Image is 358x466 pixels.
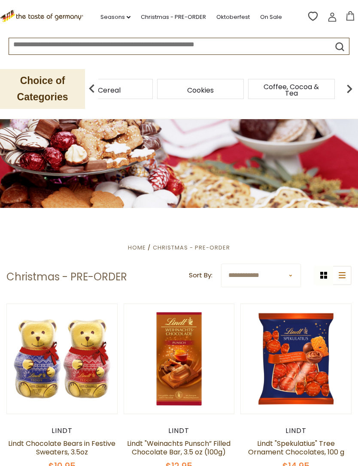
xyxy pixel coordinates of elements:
[216,12,250,22] a: Oktoberfest
[98,87,121,93] a: Cereal
[128,244,146,252] a: Home
[127,439,231,457] a: Lindt "Weinachts Punsch” Filled Chocolate Bar, 3.5 oz (100g)
[124,304,234,414] img: Lindt "Weinachts Punsch” Filled Chocolate Bar, 3.5 oz (100g)
[100,12,130,22] a: Seasons
[7,304,117,414] img: Lindt Chocolate Bears in Festive Sweaters, 3.5oz
[189,270,212,281] label: Sort By:
[260,12,282,22] a: On Sale
[153,244,230,252] a: Christmas - PRE-ORDER
[6,271,127,283] h1: Christmas - PRE-ORDER
[83,80,100,97] img: previous arrow
[341,80,358,97] img: next arrow
[257,84,326,96] a: Coffee, Cocoa & Tea
[187,87,214,93] a: Cookies
[6,427,118,435] div: Lindt
[8,439,115,457] a: Lindt Chocolate Bears in Festive Sweaters, 3.5oz
[248,439,344,457] a: Lindt "Spekulatius" Tree Ornament Chocolates, 100 g
[124,427,235,435] div: Lindt
[240,427,352,435] div: Lindt
[141,12,206,22] a: Christmas - PRE-ORDER
[241,304,351,414] img: Lindt "Spekulatius" Tree Ornament Chocolates, 100 g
